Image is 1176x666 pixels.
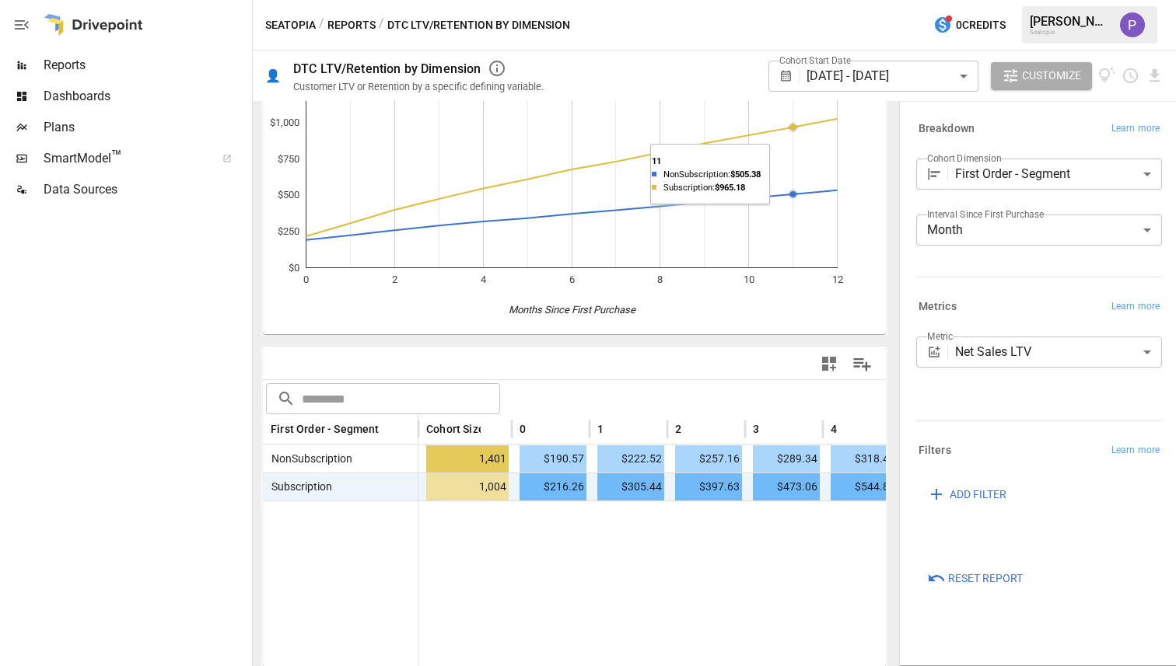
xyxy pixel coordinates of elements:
[392,274,397,285] text: 2
[319,16,324,35] div: /
[379,16,384,35] div: /
[1120,12,1145,37] img: Prateek Batra
[426,445,509,472] span: 1,401
[271,421,380,437] span: First Order - Segment
[293,81,544,92] div: Customer LTV or Retention by a specific defining variable.
[520,445,586,472] span: $190.57
[916,214,1162,246] div: Month
[520,421,526,437] span: 0
[597,473,664,500] span: $305.44
[278,225,299,237] text: $250
[753,473,820,500] span: $473.06
[1030,29,1111,36] div: Seatopia
[950,485,1006,504] span: ADD FILTER
[265,68,281,83] div: 👤
[481,274,487,285] text: 4
[1111,299,1160,315] span: Learn more
[270,117,299,128] text: $1,000
[278,189,299,200] text: $500
[761,418,782,440] button: Sort
[1111,3,1154,47] button: Prateek Batra
[831,421,837,437] span: 4
[44,56,249,75] span: Reports
[1098,62,1116,90] button: View documentation
[1022,66,1081,85] span: Customize
[955,159,1162,190] div: First Order - Segment
[919,298,957,316] h6: Metrics
[1030,14,1111,29] div: [PERSON_NAME]
[265,480,332,493] span: Subscription
[426,473,509,500] span: 1,004
[955,336,1162,368] div: Net Sales LTV
[927,11,1012,40] button: 0Credits
[831,473,898,500] span: $544.81
[509,304,636,316] text: Months Since First Purchase
[263,54,874,334] svg: A chart.
[1111,121,1160,137] span: Learn more
[916,480,1017,508] button: ADD FILTER
[426,421,485,437] span: Cohort Size
[1111,443,1160,459] span: Learn more
[569,274,575,285] text: 6
[779,54,851,67] label: Cohort Start Date
[753,421,759,437] span: 3
[657,274,663,285] text: 8
[303,274,309,285] text: 0
[675,445,742,472] span: $257.16
[838,418,860,440] button: Sort
[948,569,1023,588] span: Reset Report
[675,421,681,437] span: 2
[265,16,316,35] button: Seatopia
[1122,67,1139,85] button: Schedule report
[991,62,1092,90] button: Customize
[293,61,481,76] div: DTC LTV/Retention by Dimension
[845,347,880,382] button: Manage Columns
[289,262,299,274] text: $0
[44,87,249,106] span: Dashboards
[597,421,604,437] span: 1
[919,120,975,138] h6: Breakdown
[44,180,249,199] span: Data Sources
[807,61,978,92] div: [DATE] - [DATE]
[753,445,820,472] span: $289.34
[919,442,951,459] h6: Filters
[44,149,205,168] span: SmartModel
[675,473,742,500] span: $397.63
[927,152,1001,165] label: Cohort Dimension
[278,153,299,165] text: $750
[832,274,843,285] text: 12
[111,147,122,166] span: ™
[744,274,754,285] text: 10
[927,207,1044,221] label: Interval Since First Purchase
[327,16,376,35] button: Reports
[381,418,403,440] button: Sort
[597,445,664,472] span: $222.52
[916,564,1034,592] button: Reset Report
[482,418,504,440] button: Sort
[831,445,898,472] span: $318.42
[44,118,249,137] span: Plans
[1146,67,1164,85] button: Download report
[527,418,549,440] button: Sort
[683,418,705,440] button: Sort
[956,16,1006,35] span: 0 Credits
[605,418,627,440] button: Sort
[520,473,586,500] span: $216.26
[927,330,953,343] label: Metric
[265,452,352,465] span: NonSubscription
